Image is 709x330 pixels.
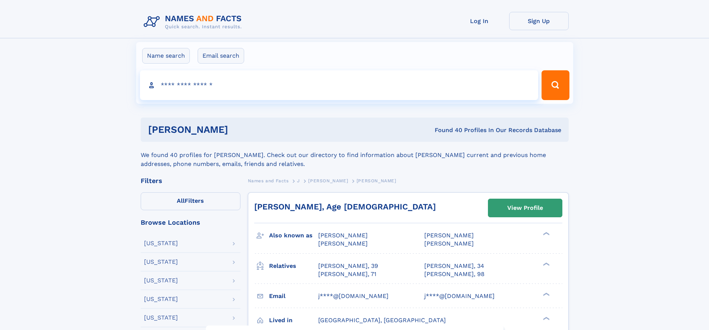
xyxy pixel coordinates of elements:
[248,176,289,185] a: Names and Facts
[318,262,378,270] a: [PERSON_NAME], 39
[318,232,368,239] span: [PERSON_NAME]
[308,178,348,183] span: [PERSON_NAME]
[198,48,244,64] label: Email search
[318,317,446,324] span: [GEOGRAPHIC_DATA], [GEOGRAPHIC_DATA]
[297,178,300,183] span: J
[541,316,550,321] div: ❯
[141,219,240,226] div: Browse Locations
[142,48,190,64] label: Name search
[177,197,185,204] span: All
[424,240,474,247] span: [PERSON_NAME]
[144,259,178,265] div: [US_STATE]
[541,292,550,297] div: ❯
[269,229,318,242] h3: Also known as
[542,70,569,100] button: Search Button
[318,240,368,247] span: [PERSON_NAME]
[331,126,561,134] div: Found 40 Profiles In Our Records Database
[141,177,240,184] div: Filters
[507,199,543,217] div: View Profile
[140,70,539,100] input: search input
[144,296,178,302] div: [US_STATE]
[450,12,509,30] a: Log In
[269,290,318,302] h3: Email
[144,278,178,283] div: [US_STATE]
[424,262,484,270] a: [PERSON_NAME], 34
[318,270,376,278] a: [PERSON_NAME], 71
[144,315,178,321] div: [US_STATE]
[541,262,550,266] div: ❯
[424,232,474,239] span: [PERSON_NAME]
[541,231,550,236] div: ❯
[269,260,318,272] h3: Relatives
[148,125,332,134] h1: [PERSON_NAME]
[254,202,436,211] a: [PERSON_NAME], Age [DEMOGRAPHIC_DATA]
[308,176,348,185] a: [PERSON_NAME]
[488,199,562,217] a: View Profile
[297,176,300,185] a: J
[144,240,178,246] div: [US_STATE]
[357,178,396,183] span: [PERSON_NAME]
[141,12,248,32] img: Logo Names and Facts
[141,192,240,210] label: Filters
[509,12,569,30] a: Sign Up
[269,314,318,327] h3: Lived in
[141,142,569,169] div: We found 40 profiles for [PERSON_NAME]. Check out our directory to find information about [PERSON...
[424,270,485,278] a: [PERSON_NAME], 98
